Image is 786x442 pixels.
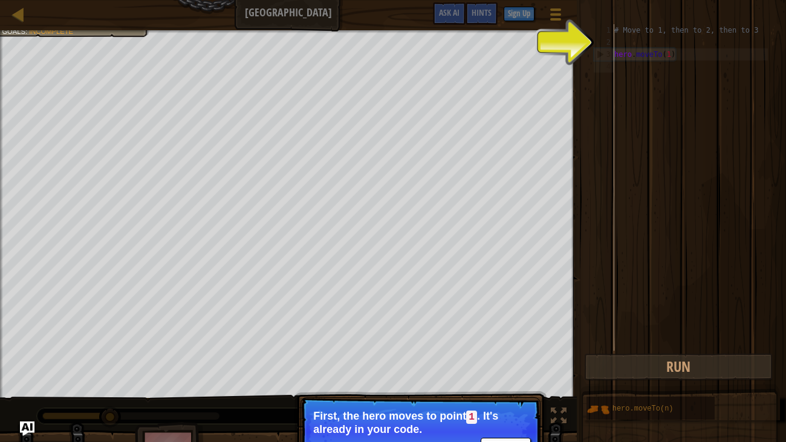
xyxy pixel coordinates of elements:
button: Sign Up [504,7,534,21]
span: hero.moveTo(n) [612,405,674,413]
span: Hints [472,7,492,18]
img: portrait.png [586,398,609,421]
div: 3 [594,48,614,60]
div: 2 [594,36,614,48]
button: Ask AI [20,421,34,436]
div: 1 [594,24,614,36]
button: Ask AI [433,2,466,25]
button: Show game menu [541,2,571,31]
div: 4 [594,60,614,73]
code: 1 [466,411,477,424]
p: First, the hero moves to point . It's already in your code. [313,410,528,435]
button: Run [584,353,773,381]
span: Ask AI [439,7,460,18]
